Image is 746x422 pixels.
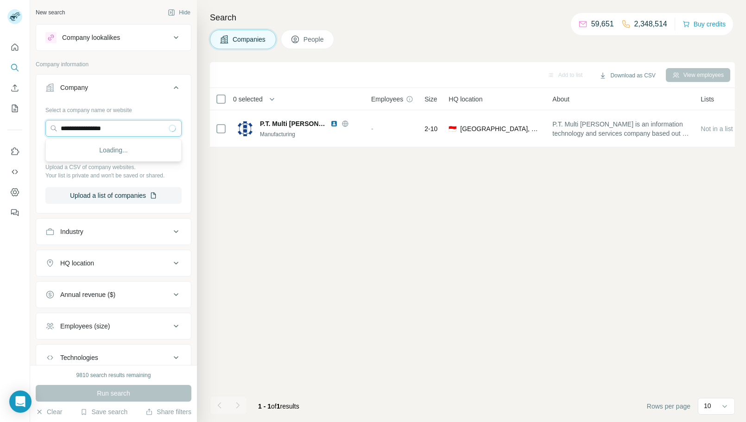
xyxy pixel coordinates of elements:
[60,290,115,299] div: Annual revenue ($)
[258,403,271,410] span: 1 - 1
[683,18,726,31] button: Buy credits
[7,164,22,180] button: Use Surfe API
[701,125,733,132] span: Not in a list
[36,407,62,416] button: Clear
[36,220,191,243] button: Industry
[210,11,735,24] h4: Search
[36,346,191,369] button: Technologies
[552,120,689,138] span: P.T. Multi [PERSON_NAME] is an information technology and services company based out of [GEOGRAPH...
[449,94,482,104] span: HQ location
[7,80,22,96] button: Enrich CSV
[303,35,325,44] span: People
[238,121,253,136] img: Logo of P.T. Multi Tara
[593,69,662,82] button: Download as CSV
[424,94,437,104] span: Size
[371,125,373,132] span: -
[36,252,191,274] button: HQ location
[7,100,22,117] button: My lists
[552,94,569,104] span: About
[45,187,182,204] button: Upload a list of companies
[7,39,22,56] button: Quick start
[371,94,403,104] span: Employees
[704,401,711,410] p: 10
[260,119,326,128] span: P.T. Multi [PERSON_NAME]
[76,371,151,379] div: 9810 search results remaining
[7,143,22,160] button: Use Surfe on LinkedIn
[60,321,110,331] div: Employees (size)
[460,124,541,133] span: [GEOGRAPHIC_DATA], Special capital Region of [GEOGRAPHIC_DATA], [GEOGRAPHIC_DATA]
[60,258,94,268] div: HQ location
[260,130,360,139] div: Manufacturing
[62,33,120,42] div: Company lookalikes
[9,391,32,413] div: Open Intercom Messenger
[60,353,98,362] div: Technologies
[271,403,277,410] span: of
[36,283,191,306] button: Annual revenue ($)
[258,403,299,410] span: results
[48,141,179,159] div: Loading...
[145,407,191,416] button: Share filters
[634,19,667,30] p: 2,348,514
[330,120,338,127] img: LinkedIn logo
[233,35,266,44] span: Companies
[277,403,280,410] span: 1
[45,163,182,171] p: Upload a CSV of company websites.
[701,94,714,104] span: Lists
[591,19,614,30] p: 59,651
[7,59,22,76] button: Search
[161,6,197,19] button: Hide
[80,407,127,416] button: Save search
[60,83,88,92] div: Company
[36,60,191,69] p: Company information
[647,402,690,411] span: Rows per page
[36,315,191,337] button: Employees (size)
[60,227,83,236] div: Industry
[45,171,182,180] p: Your list is private and won't be saved or shared.
[7,184,22,201] button: Dashboard
[233,94,263,104] span: 0 selected
[36,26,191,49] button: Company lookalikes
[7,204,22,221] button: Feedback
[424,124,437,133] span: 2-10
[36,76,191,102] button: Company
[45,102,182,114] div: Select a company name or website
[36,8,65,17] div: New search
[449,124,456,133] span: 🇮🇩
